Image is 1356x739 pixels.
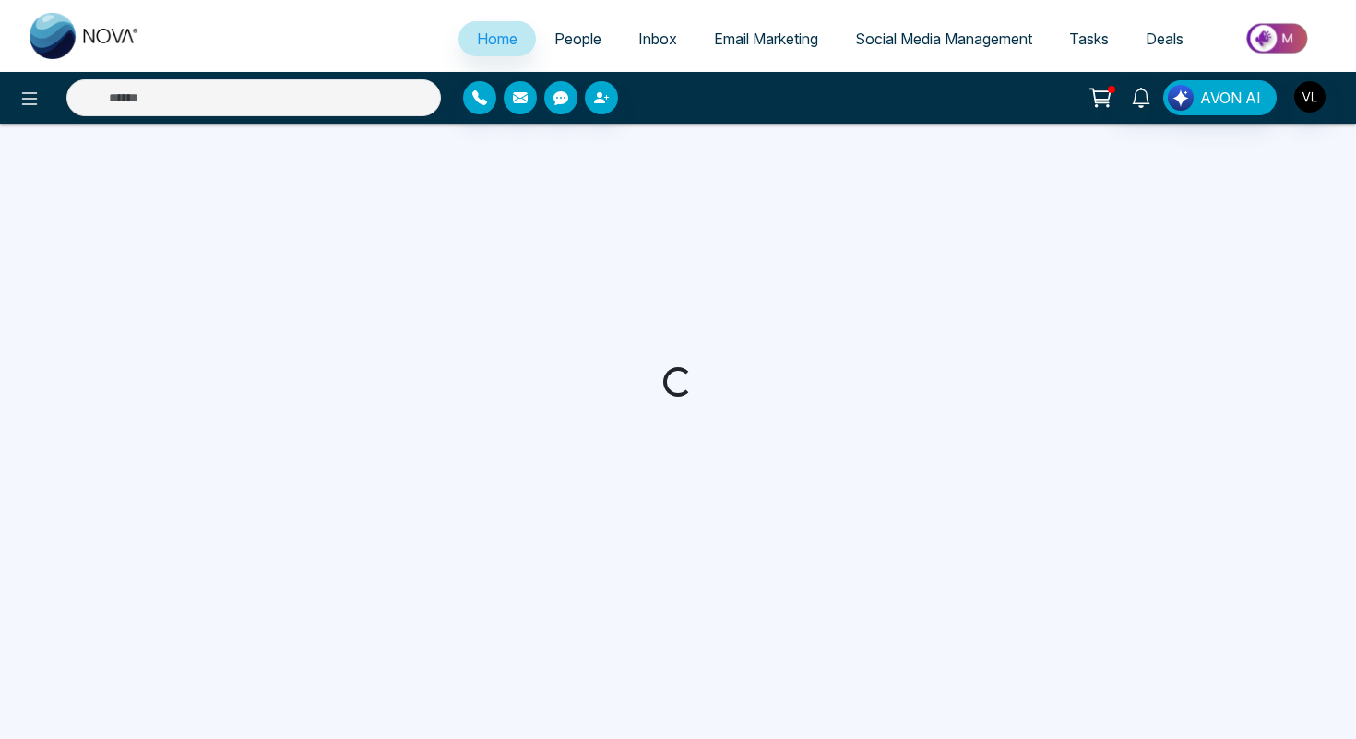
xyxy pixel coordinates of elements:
[1168,85,1194,111] img: Lead Flow
[1146,30,1184,48] span: Deals
[638,30,677,48] span: Inbox
[30,13,140,59] img: Nova CRM Logo
[458,21,536,56] a: Home
[1163,80,1277,115] button: AVON AI
[837,21,1051,56] a: Social Media Management
[696,21,837,56] a: Email Marketing
[1069,30,1109,48] span: Tasks
[1127,21,1202,56] a: Deals
[1051,21,1127,56] a: Tasks
[1294,81,1326,113] img: User Avatar
[714,30,818,48] span: Email Marketing
[536,21,620,56] a: People
[477,30,517,48] span: Home
[1200,87,1261,109] span: AVON AI
[620,21,696,56] a: Inbox
[1211,18,1345,59] img: Market-place.gif
[855,30,1032,48] span: Social Media Management
[554,30,601,48] span: People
